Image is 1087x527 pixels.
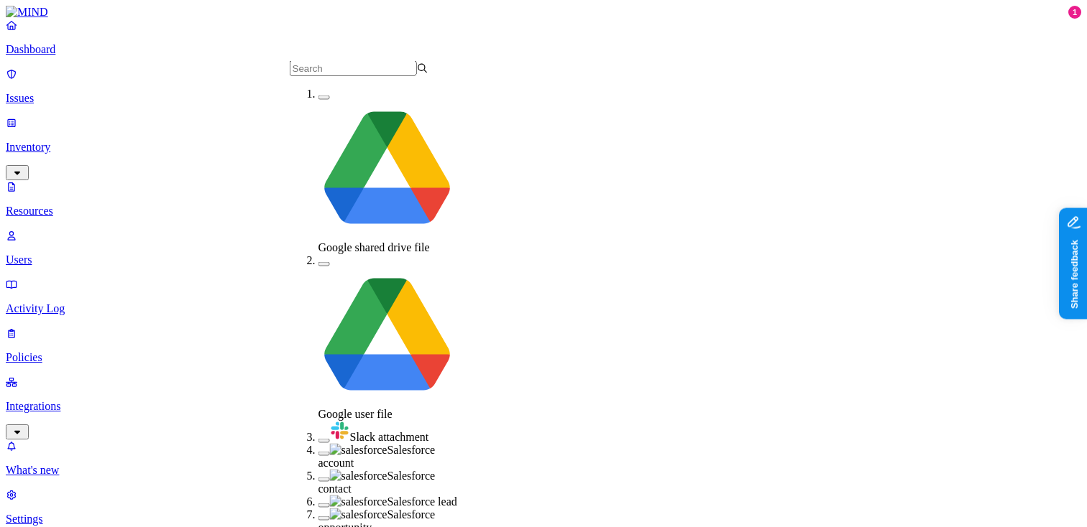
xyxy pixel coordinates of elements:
[350,431,429,443] span: Slack attachment
[6,229,1081,266] a: Users
[6,351,1081,364] p: Policies
[6,92,1081,105] p: Issues
[318,101,457,238] img: google-drive
[1068,6,1081,19] div: 1
[6,19,1081,56] a: Dashboard
[6,464,1081,477] p: What's new
[6,6,1081,19] a: MIND
[318,408,393,420] span: Google user file
[318,470,436,495] span: Salesforce contact
[387,495,457,508] span: Salesforce lead
[6,180,1081,218] a: Resources
[6,376,1081,437] a: Integrations
[318,444,436,469] span: Salesforce account
[6,43,1081,56] p: Dashboard
[330,444,387,457] img: salesforce
[6,513,1081,526] p: Settings
[6,205,1081,218] p: Resources
[6,439,1081,477] a: What's new
[6,116,1081,178] a: Inventory
[330,495,387,508] img: salesforce
[6,278,1081,315] a: Activity Log
[6,6,48,19] img: MIND
[6,302,1081,315] p: Activity Log
[6,327,1081,364] a: Policies
[330,421,350,441] img: slack
[6,400,1081,413] p: Integrations
[6,67,1081,105] a: Issues
[330,470,387,482] img: salesforce
[6,488,1081,526] a: Settings
[290,61,417,76] input: Search
[318,267,457,405] img: google-drive
[6,141,1081,154] p: Inventory
[318,241,430,253] span: Google shared drive file
[330,508,387,521] img: salesforce
[6,253,1081,266] p: Users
